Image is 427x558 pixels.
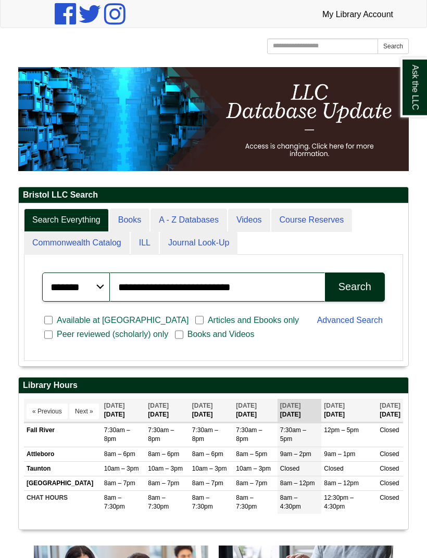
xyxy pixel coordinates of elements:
[104,480,135,487] span: 8am – 7pm
[27,404,68,420] button: « Previous
[24,476,102,491] td: [GEOGRAPHIC_DATA]
[192,403,213,410] span: [DATE]
[192,451,223,458] span: 8am – 6pm
[195,316,204,326] input: Articles and Ebooks only
[44,331,53,340] input: Peer reviewed (scholarly) only
[104,451,135,458] span: 8am – 6pm
[19,188,408,204] h2: Bristol LLC Search
[324,403,345,410] span: [DATE]
[104,427,130,443] span: 7:30am – 8pm
[150,209,227,232] a: A - Z Databases
[317,316,383,325] a: Advanced Search
[148,451,179,458] span: 8am – 6pm
[24,447,102,462] td: Attleboro
[380,495,399,502] span: Closed
[228,209,270,232] a: Videos
[183,329,259,341] span: Books and Videos
[104,403,125,410] span: [DATE]
[190,399,234,423] th: [DATE]
[53,315,193,327] span: Available at [GEOGRAPHIC_DATA]
[160,232,237,255] a: Journal Look-Up
[324,465,343,473] span: Closed
[271,209,353,232] a: Course Reserves
[324,427,359,434] span: 12pm – 5pm
[53,329,172,341] span: Peer reviewed (scholarly) only
[380,480,399,487] span: Closed
[110,209,149,232] a: Books
[324,451,355,458] span: 9am – 1pm
[148,495,169,511] span: 8am – 7:30pm
[236,451,267,458] span: 8am – 5pm
[380,451,399,458] span: Closed
[24,491,102,515] td: CHAT HOURS
[18,68,409,172] img: HTML tutorial
[280,403,301,410] span: [DATE]
[324,495,354,511] span: 12:30pm – 4:30pm
[377,399,403,423] th: [DATE]
[325,273,385,302] button: Search
[321,399,377,423] th: [DATE]
[236,427,262,443] span: 7:30am – 8pm
[148,403,169,410] span: [DATE]
[280,465,299,473] span: Closed
[338,281,371,293] div: Search
[24,232,130,255] a: Commonwealth Catalog
[315,2,401,28] a: My Library Account
[24,209,109,232] a: Search Everything
[192,495,213,511] span: 8am – 7:30pm
[280,451,311,458] span: 9am – 2pm
[131,232,159,255] a: ILL
[148,465,183,473] span: 10am – 3pm
[69,404,99,420] button: Next »
[204,315,303,327] span: Articles and Ebooks only
[102,399,146,423] th: [DATE]
[148,427,174,443] span: 7:30am – 8pm
[192,465,227,473] span: 10am – 3pm
[280,427,306,443] span: 7:30am – 5pm
[280,495,301,511] span: 8am – 4:30pm
[378,39,409,55] button: Search
[44,316,53,326] input: Available at [GEOGRAPHIC_DATA]
[192,480,223,487] span: 8am – 7pm
[324,480,359,487] span: 8am – 12pm
[380,465,399,473] span: Closed
[175,331,183,340] input: Books and Videos
[280,480,315,487] span: 8am – 12pm
[278,399,322,423] th: [DATE]
[236,403,257,410] span: [DATE]
[380,403,400,410] span: [DATE]
[236,465,271,473] span: 10am – 3pm
[104,465,139,473] span: 10am – 3pm
[236,495,257,511] span: 8am – 7:30pm
[24,462,102,476] td: Taunton
[148,480,179,487] span: 8am – 7pm
[24,424,102,447] td: Fall River
[233,399,278,423] th: [DATE]
[19,378,408,394] h2: Library Hours
[380,427,399,434] span: Closed
[192,427,218,443] span: 7:30am – 8pm
[145,399,190,423] th: [DATE]
[104,495,125,511] span: 8am – 7:30pm
[236,480,267,487] span: 8am – 7pm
